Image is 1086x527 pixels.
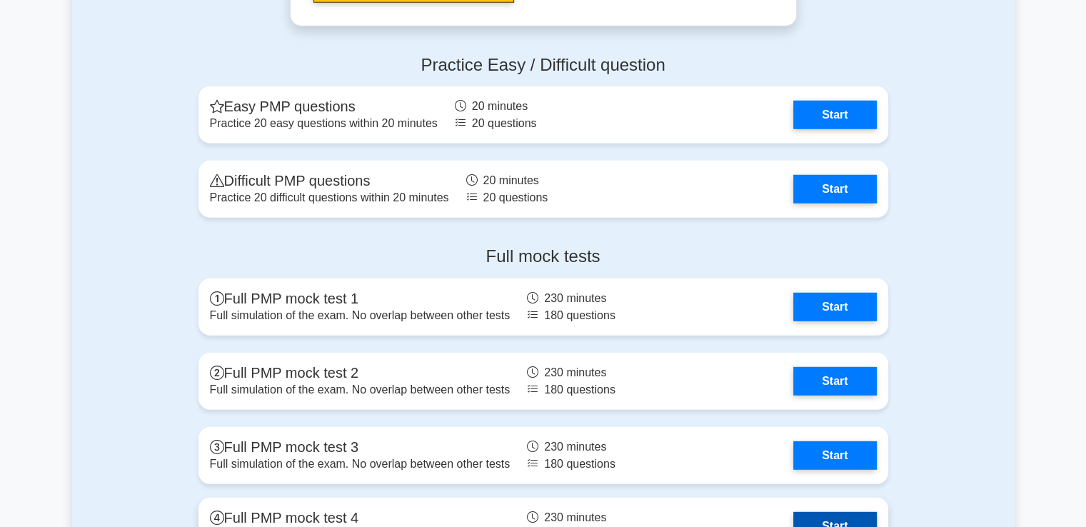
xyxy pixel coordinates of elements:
a: Start [793,101,876,129]
a: Start [793,367,876,396]
h4: Practice Easy / Difficult question [198,55,888,76]
a: Start [793,441,876,470]
a: Start [793,175,876,204]
a: Start [793,293,876,321]
h4: Full mock tests [198,246,888,267]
